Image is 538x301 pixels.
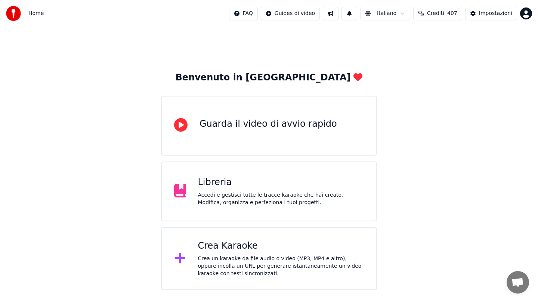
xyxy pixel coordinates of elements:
[198,240,364,252] div: Crea Karaoke
[176,72,363,84] div: Benvenuto in [GEOGRAPHIC_DATA]
[198,255,364,277] div: Crea un karaoke da file audio o video (MP3, MP4 e altro), oppure incolla un URL per generare ista...
[229,7,258,20] button: FAQ
[413,7,462,20] button: Crediti407
[427,10,444,17] span: Crediti
[28,10,44,17] nav: breadcrumb
[198,176,364,188] div: Libreria
[261,7,320,20] button: Guides di video
[447,10,457,17] span: 407
[28,10,44,17] span: Home
[6,6,21,21] img: youka
[200,118,337,130] div: Guarda il video di avvio rapido
[198,191,364,206] div: Accedi e gestisci tutte le tracce karaoke che hai creato. Modifica, organizza e perfeziona i tuoi...
[479,10,512,17] div: Impostazioni
[465,7,517,20] button: Impostazioni
[507,271,529,294] div: Aprire la chat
